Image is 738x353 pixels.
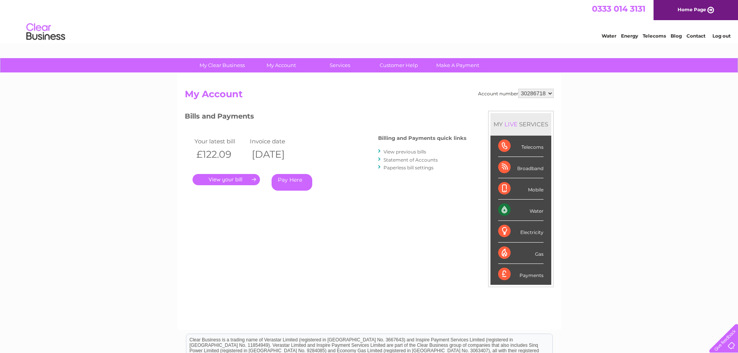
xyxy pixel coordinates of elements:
[498,221,544,242] div: Electricity
[592,4,645,14] a: 0333 014 3131
[272,174,312,191] a: Pay Here
[384,157,438,163] a: Statement of Accounts
[498,264,544,285] div: Payments
[378,135,466,141] h4: Billing and Payments quick links
[498,243,544,264] div: Gas
[185,111,466,124] h3: Bills and Payments
[498,157,544,178] div: Broadband
[426,58,490,72] a: Make A Payment
[248,136,304,146] td: Invoice date
[498,136,544,157] div: Telecoms
[478,89,554,98] div: Account number
[671,33,682,39] a: Blog
[193,146,248,162] th: £122.09
[193,136,248,146] td: Your latest bill
[621,33,638,39] a: Energy
[498,200,544,221] div: Water
[26,20,65,44] img: logo.png
[193,174,260,185] a: .
[686,33,705,39] a: Contact
[498,178,544,200] div: Mobile
[190,58,254,72] a: My Clear Business
[643,33,666,39] a: Telecoms
[367,58,431,72] a: Customer Help
[712,33,731,39] a: Log out
[503,121,519,128] div: LIVE
[384,165,434,170] a: Paperless bill settings
[602,33,616,39] a: Water
[490,113,551,135] div: MY SERVICES
[186,4,552,38] div: Clear Business is a trading name of Verastar Limited (registered in [GEOGRAPHIC_DATA] No. 3667643...
[185,89,554,103] h2: My Account
[249,58,313,72] a: My Account
[308,58,372,72] a: Services
[384,149,426,155] a: View previous bills
[248,146,304,162] th: [DATE]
